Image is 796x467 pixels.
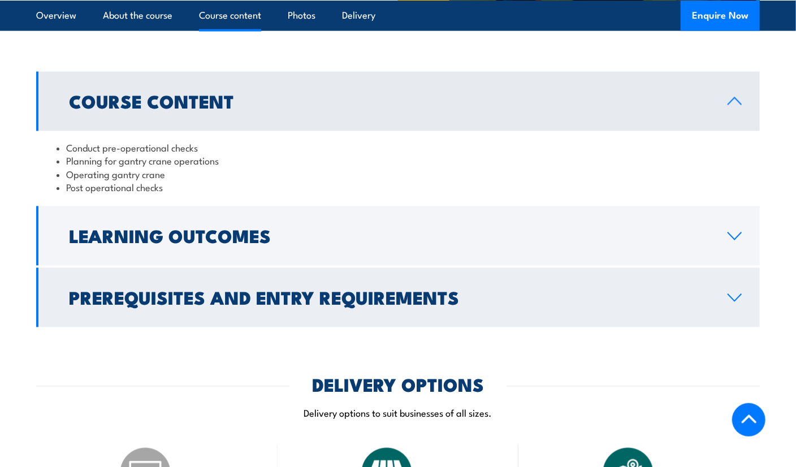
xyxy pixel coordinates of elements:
[57,168,739,181] li: Operating gantry crane
[69,228,710,244] h2: Learning Outcomes
[36,407,760,420] p: Delivery options to suit businesses of all sizes.
[36,206,760,266] a: Learning Outcomes
[69,93,710,109] h2: Course Content
[36,72,760,131] a: Course Content
[36,268,760,327] a: Prerequisites and Entry Requirements
[57,154,739,167] li: Planning for gantry crane operations
[57,141,739,154] li: Conduct pre-operational checks
[57,181,739,194] li: Post operational checks
[312,377,484,392] h2: DELIVERY OPTIONS
[69,289,710,305] h2: Prerequisites and Entry Requirements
